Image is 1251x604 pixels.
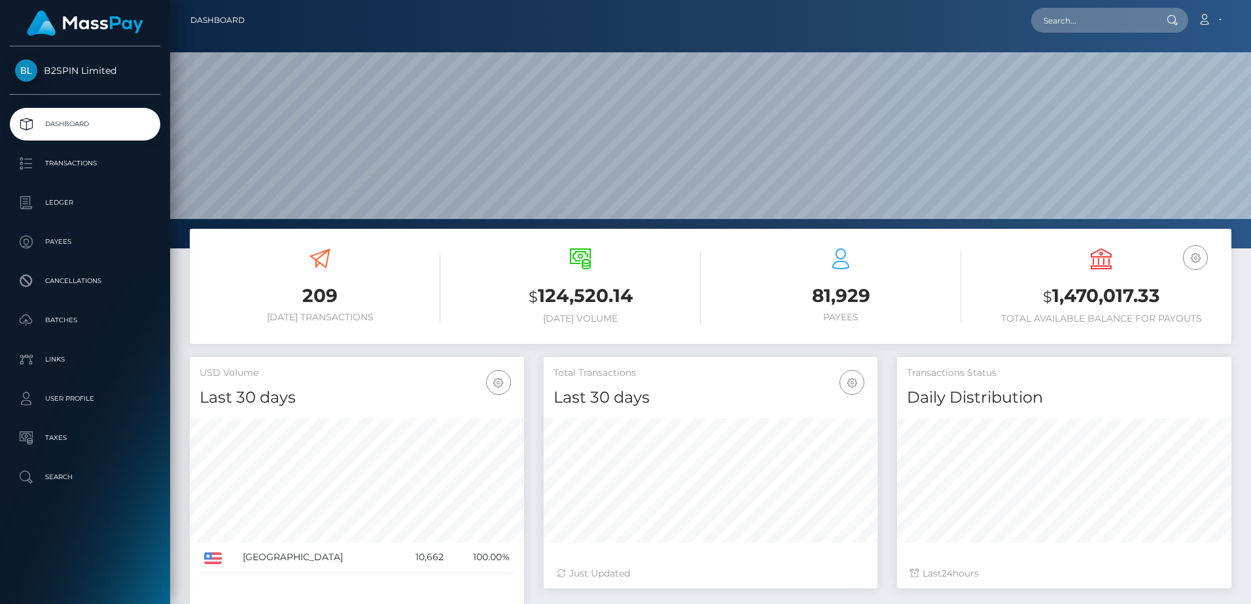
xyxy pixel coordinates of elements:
[10,265,160,297] a: Cancellations
[907,386,1222,409] h4: Daily Distribution
[460,283,701,310] h3: 124,520.14
[15,467,155,487] p: Search
[190,7,245,34] a: Dashboard
[200,312,440,323] h6: [DATE] Transactions
[981,313,1222,324] h6: Total Available Balance for Payouts
[720,283,961,309] h3: 81,929
[10,461,160,494] a: Search
[15,232,155,252] p: Payees
[557,567,865,580] div: Just Updated
[10,226,160,258] a: Payees
[10,343,160,376] a: Links
[448,543,514,573] td: 100.00%
[200,367,514,380] h5: USD Volume
[15,59,37,82] img: B2SPIN Limited
[238,543,395,573] td: [GEOGRAPHIC_DATA]
[15,154,155,173] p: Transactions
[15,389,155,409] p: User Profile
[15,428,155,448] p: Taxes
[10,108,160,141] a: Dashboard
[15,350,155,369] p: Links
[1031,8,1154,33] input: Search...
[15,271,155,291] p: Cancellations
[200,386,514,409] h4: Last 30 days
[27,10,143,36] img: MassPay Logo
[15,193,155,212] p: Ledger
[10,147,160,180] a: Transactions
[460,313,701,324] h6: [DATE] Volume
[554,386,868,409] h4: Last 30 days
[15,310,155,330] p: Batches
[10,382,160,415] a: User Profile
[981,283,1222,310] h3: 1,470,017.33
[10,186,160,219] a: Ledger
[720,312,961,323] h6: Payees
[10,304,160,337] a: Batches
[15,114,155,134] p: Dashboard
[10,65,160,76] span: B2SPIN Limited
[942,567,953,579] span: 24
[910,567,1218,580] div: Last hours
[204,552,222,564] img: US.png
[529,288,538,306] small: $
[1043,288,1052,306] small: $
[907,367,1222,380] h5: Transactions Status
[395,543,448,573] td: 10,662
[10,422,160,454] a: Taxes
[554,367,868,380] h5: Total Transactions
[200,283,440,309] h3: 209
